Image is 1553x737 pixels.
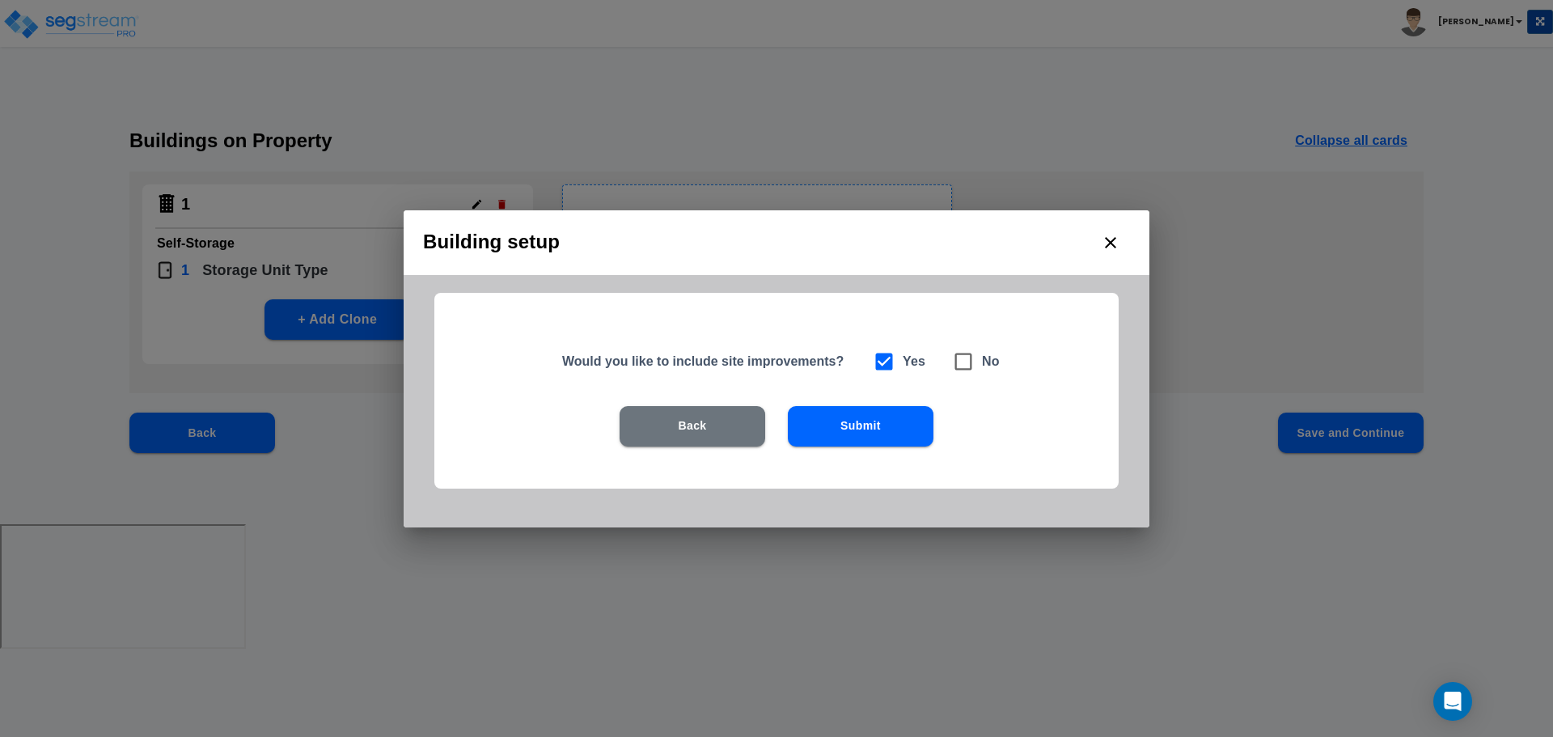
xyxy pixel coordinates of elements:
h2: Building setup [404,210,1149,275]
h6: Yes [903,350,925,373]
button: Back [620,406,765,447]
button: Submit [788,406,933,447]
h5: Would you like to include site improvements? [562,353,853,370]
button: close [1091,223,1130,262]
h6: No [982,350,1000,373]
div: Open Intercom Messenger [1433,682,1472,721]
